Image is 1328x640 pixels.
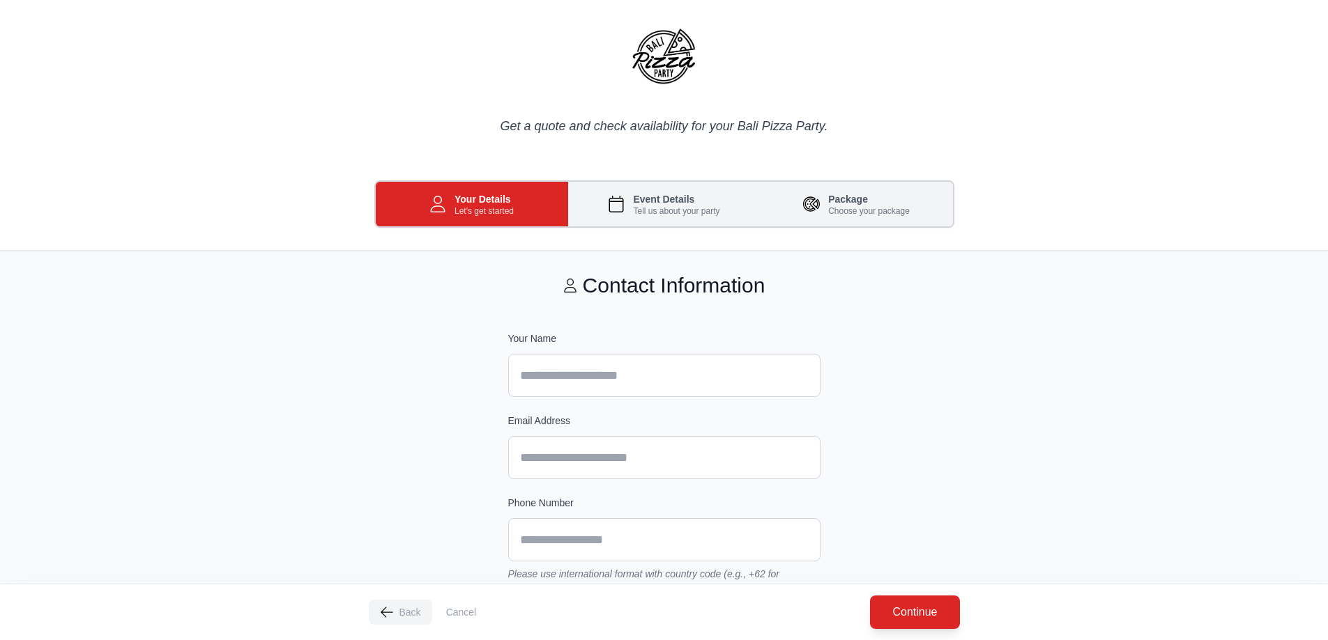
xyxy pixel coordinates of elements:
[455,192,514,206] h3: Your Details
[631,22,698,89] img: Bali Pizza Party
[563,279,577,292] img: User
[633,192,719,206] h3: Event Details
[369,600,432,625] button: Back
[508,567,821,595] p: Please use international format with country code (e.g., +62 for [GEOGRAPHIC_DATA])
[380,605,394,619] img: Arrow Left
[828,206,910,217] p: Choose your package
[429,196,446,212] img: User
[508,331,821,345] label: Your Name
[441,602,482,622] button: Cancel
[455,206,514,217] p: Let's get started
[369,116,960,136] p: Get a quote and check availability for your Bali Pizza Party.
[369,273,960,298] h2: Contact Information
[608,196,625,212] img: Calendar
[508,414,821,428] label: Email Address
[633,206,719,217] p: Tell us about your party
[399,605,421,619] span: Back
[508,496,821,510] label: Phone Number
[870,595,959,629] button: Continue
[828,192,910,206] h3: Package
[803,196,820,212] img: Pizza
